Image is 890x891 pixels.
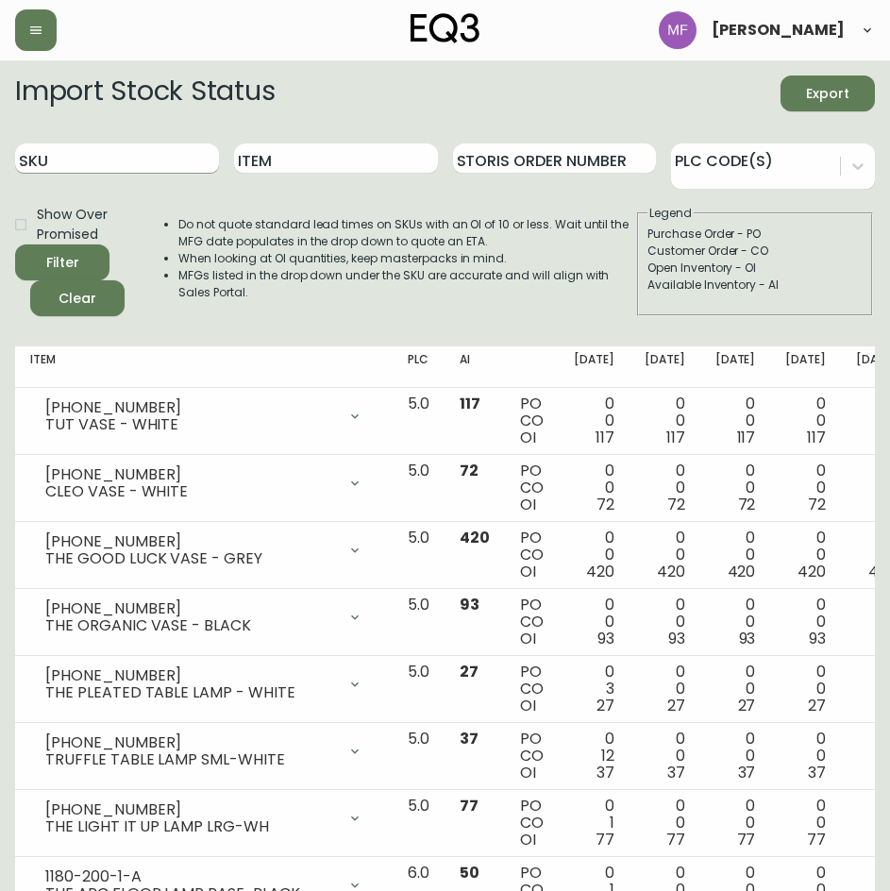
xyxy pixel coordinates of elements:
div: [PHONE_NUMBER]THE GOOD LUCK VASE - GREY [30,530,378,571]
td: 5.0 [393,723,445,790]
div: 0 0 [715,798,756,849]
button: Export [781,76,875,111]
span: OI [520,695,536,716]
th: AI [445,346,505,388]
th: [DATE] [630,346,700,388]
td: 5.0 [393,589,445,656]
span: 117 [807,427,826,448]
li: MFGs listed in the drop down under the SKU are accurate and will align with Sales Portal. [178,267,635,301]
td: 5.0 [393,455,445,522]
th: [DATE] [559,346,630,388]
th: Item [15,346,393,388]
span: 50 [460,862,479,883]
span: 27 [738,695,756,716]
span: 93 [597,628,614,649]
h2: Import Stock Status [15,76,275,111]
img: logo [411,13,480,43]
span: 93 [739,628,756,649]
div: THE LIGHT IT UP LAMP LRG-WH [45,818,336,835]
div: [PHONE_NUMBER] [45,801,336,818]
div: 0 0 [715,395,756,446]
div: 0 0 [715,664,756,714]
div: 0 0 [574,597,614,647]
span: 72 [808,494,826,515]
div: 0 3 [574,664,614,714]
div: THE GOOD LUCK VASE - GREY [45,550,336,567]
div: [PHONE_NUMBER] [45,399,336,416]
div: Customer Order - CO [647,243,863,260]
div: CLEO VASE - WHITE [45,483,336,500]
span: OI [520,762,536,783]
span: 117 [666,427,685,448]
span: 93 [668,628,685,649]
th: PLC [393,346,445,388]
div: [PHONE_NUMBER] [45,667,336,684]
div: [PHONE_NUMBER] [45,466,336,483]
span: [PERSON_NAME] [712,23,845,38]
span: 420 [657,561,685,582]
span: 93 [460,594,479,615]
span: 37 [460,728,479,749]
button: Filter [15,244,109,280]
td: 5.0 [393,388,445,455]
div: 0 0 [785,462,826,513]
span: 77 [596,829,614,850]
div: 0 0 [715,462,756,513]
li: When looking at OI quantities, keep masterpacks in mind. [178,250,635,267]
span: 27 [808,695,826,716]
span: Clear [45,287,109,311]
td: 5.0 [393,656,445,723]
span: 420 [460,527,490,548]
div: 0 0 [645,798,685,849]
span: OI [520,829,536,850]
span: Export [796,82,860,106]
span: 77 [666,829,685,850]
div: 0 0 [645,462,685,513]
span: 77 [737,829,756,850]
div: 0 0 [645,597,685,647]
div: PO CO [520,530,544,580]
div: 0 0 [715,597,756,647]
div: 0 0 [785,664,826,714]
li: Do not quote standard lead times on SKUs with an OI of 10 or less. Wait until the MFG date popula... [178,216,635,250]
div: 0 0 [715,530,756,580]
span: 37 [738,762,756,783]
span: 72 [460,460,479,481]
div: 0 0 [574,395,614,446]
div: PO CO [520,664,544,714]
span: 420 [728,561,756,582]
div: 0 0 [785,597,826,647]
span: 37 [808,762,826,783]
div: Available Inventory - AI [647,277,863,294]
legend: Legend [647,205,694,222]
span: Show Over Promised [37,205,126,244]
div: 0 0 [645,530,685,580]
div: 0 0 [645,731,685,782]
button: Clear [30,280,125,316]
div: [PHONE_NUMBER]THE PLEATED TABLE LAMP - WHITE [30,664,378,705]
div: 0 0 [645,395,685,446]
div: PO CO [520,731,544,782]
span: 72 [738,494,756,515]
img: 5fd4d8da6c6af95d0810e1fe9eb9239f [659,11,697,49]
span: 37 [596,762,614,783]
span: OI [520,427,536,448]
div: PO CO [520,798,544,849]
div: 0 0 [645,664,685,714]
td: 5.0 [393,522,445,589]
span: 72 [667,494,685,515]
span: 37 [667,762,685,783]
div: Purchase Order - PO [647,226,863,243]
span: 27 [667,695,685,716]
div: 0 0 [785,731,826,782]
div: [PHONE_NUMBER] [45,734,336,751]
div: Open Inventory - OI [647,260,863,277]
div: 0 0 [785,798,826,849]
div: [PHONE_NUMBER]CLEO VASE - WHITE [30,462,378,504]
div: PO CO [520,597,544,647]
span: 420 [586,561,614,582]
div: 0 1 [574,798,614,849]
div: [PHONE_NUMBER] [45,600,336,617]
div: Filter [46,251,79,275]
span: OI [520,494,536,515]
